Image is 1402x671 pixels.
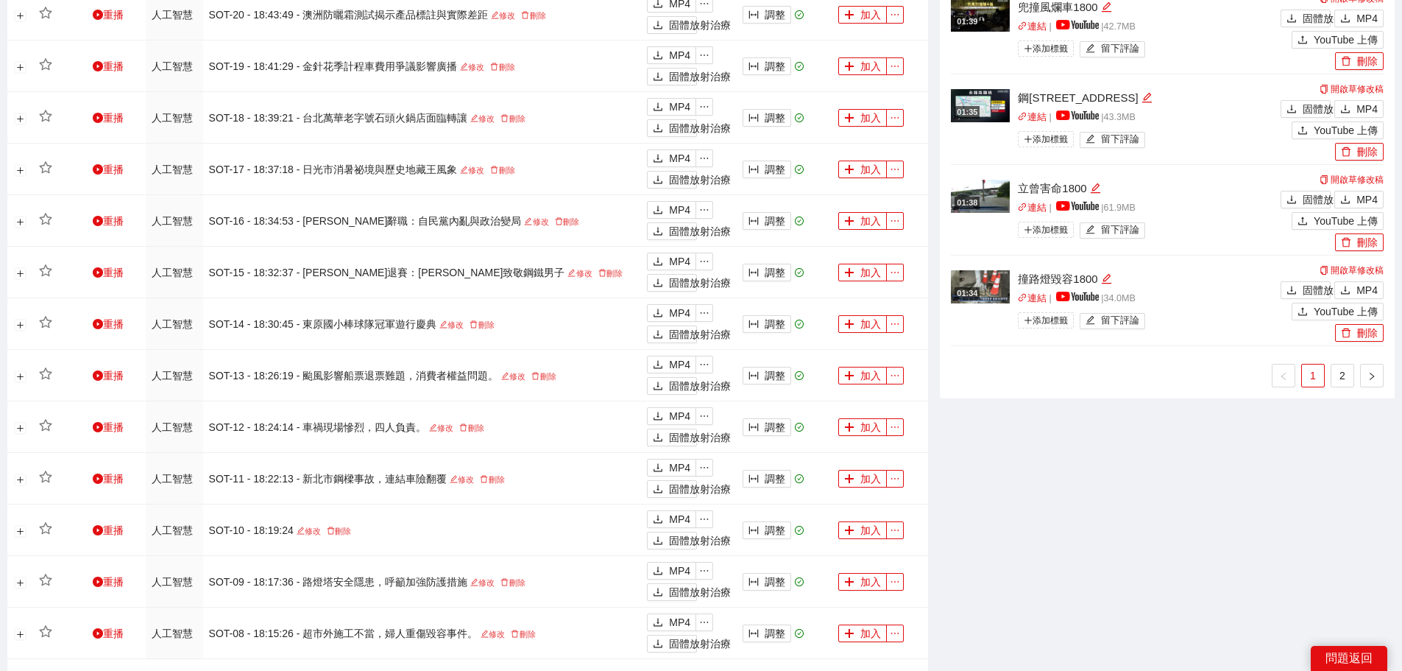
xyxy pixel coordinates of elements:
[490,63,498,71] span: 刪除
[669,410,690,422] font: MP4
[886,6,904,24] button: 省略
[540,372,556,381] font: 刪除
[957,17,977,26] font: 01:39
[598,269,606,277] span: 刪除
[886,57,904,75] button: 省略
[1027,293,1047,303] font: 連結
[838,6,887,24] button: 加加入
[669,359,690,370] font: MP4
[1281,281,1331,299] button: 下載固體放射治療
[1056,201,1099,211] img: yt_logo_rgb_light.a676ea31.png
[696,308,712,318] span: 省略
[1320,85,1328,94] span: 複製
[103,164,124,175] font: 重播
[844,216,854,228] span: 加
[647,171,697,189] button: 下載固體放射治療
[669,225,731,237] font: 固體放射治療
[886,161,904,178] button: 省略
[1018,293,1047,303] a: 關聯連結
[844,267,854,279] span: 加
[1292,122,1384,139] button: 上傳YouTube 上傳
[748,370,759,382] span: 列寬
[765,370,785,382] font: 調整
[957,289,977,298] font: 01:34
[1101,225,1139,235] font: 留下評論
[653,50,663,62] span: 下載
[1314,215,1378,227] font: YouTube 上傳
[1335,143,1384,161] button: 刪除刪除
[509,114,525,123] font: 刪除
[93,10,103,20] span: 遊戲圈
[887,113,903,123] span: 省略
[478,320,495,329] font: 刪除
[886,212,904,230] button: 省略
[1056,110,1099,120] img: yt_logo_rgb_light.a676ea31.png
[1301,364,1325,387] li: 1
[860,112,881,124] font: 加入
[1303,284,1364,296] font: 固體放射治療
[103,60,124,72] font: 重播
[1314,124,1378,136] font: YouTube 上傳
[1018,203,1027,212] span: 關聯
[669,307,690,319] font: MP4
[696,102,712,112] span: 省略
[696,359,712,370] span: 省略
[606,269,623,278] font: 刪除
[743,57,791,75] button: 列寬調整
[15,267,26,279] button: 展開行
[743,161,791,178] button: 列寬調整
[696,50,712,60] span: 省略
[669,380,731,392] font: 固體放射治療
[1331,84,1384,94] font: 開啟草修改稿
[1141,92,1153,103] span: 編輯
[103,370,124,382] font: 重播
[653,226,663,238] span: 下載
[951,89,1010,122] img: 5225e500-90f9-4d6b-ba88-f12ed0db48a7.jpg
[669,152,690,164] font: MP4
[1340,194,1350,206] span: 下載
[838,418,887,436] button: 加加入
[576,269,592,278] font: 修改
[653,308,663,320] span: 下載
[887,319,903,329] span: 省略
[653,123,663,135] span: 下載
[567,269,576,277] span: 編輯
[500,114,509,122] span: 刪除
[838,367,887,384] button: 加加入
[1297,216,1308,228] span: 上傳
[1027,203,1047,213] font: 連結
[647,407,696,425] button: 下載MP4
[1080,132,1145,148] button: 編輯留下評論
[470,114,478,122] span: 編輯
[1027,21,1047,32] font: 連結
[93,370,103,381] span: 遊戲圈
[838,161,887,178] button: 加加入
[1101,273,1112,284] span: 編輯
[103,9,124,21] font: 重播
[695,356,713,373] button: 省略
[15,319,26,331] button: 展開行
[838,315,887,333] button: 加加入
[765,267,785,278] font: 調整
[1080,222,1145,239] button: 編輯留下評論
[1080,313,1145,329] button: 編輯留下評論
[1360,364,1384,387] li: 下一頁
[1281,191,1331,208] button: 下載固體放射治療
[93,216,103,226] span: 遊戲圈
[1357,146,1378,158] font: 刪除
[1310,370,1316,382] font: 1
[696,411,712,421] span: 省略
[669,329,731,340] font: 固體放射治療
[468,166,484,175] font: 修改
[653,153,663,165] span: 下載
[555,217,563,225] span: 刪除
[765,9,785,21] font: 調整
[93,164,103,175] span: 遊戲圈
[1292,303,1384,320] button: 上傳YouTube 上傳
[1101,270,1112,288] div: 編輯
[1018,293,1027,303] span: 關聯
[15,61,26,73] button: 展開行
[743,6,791,24] button: 列寬調整
[887,267,903,278] span: 省略
[1086,315,1095,326] span: 編輯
